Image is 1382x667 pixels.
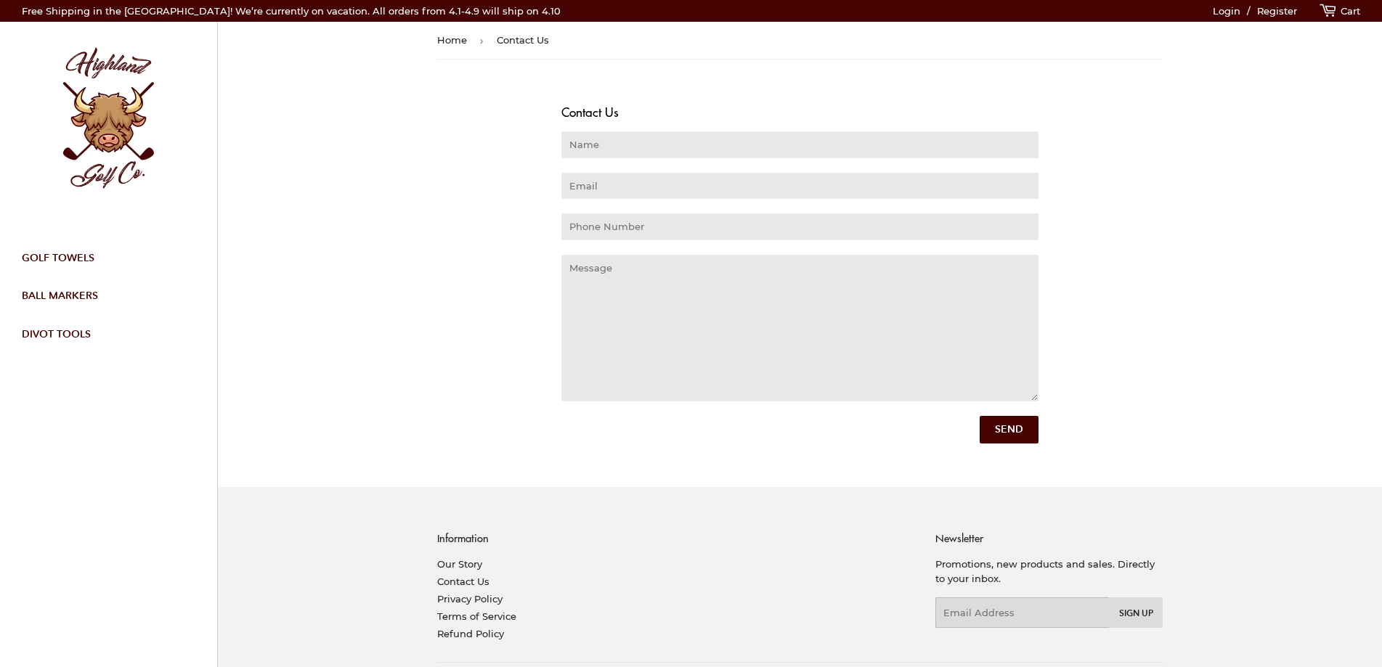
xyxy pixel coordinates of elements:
[561,213,1038,240] input: Phone Number
[437,558,482,570] a: Our Story
[480,22,489,59] span: ›
[497,22,554,59] span: Contact Us
[1319,5,1360,17] a: Cart
[1243,5,1254,17] span: /
[437,22,472,59] a: Home
[437,576,489,587] a: Contact Us
[1213,5,1240,17] a: Login
[1257,5,1297,17] a: Register
[935,557,1163,587] p: Promotions, new products and sales. Directly to your inbox.
[11,239,195,277] a: Golf Towels
[561,131,1038,157] input: Name
[22,33,195,206] img: Highland Golf Co
[437,531,914,546] h3: Information
[1110,597,1163,628] button: Sign Up
[980,416,1038,443] input: Send
[935,597,1110,628] input: Email Address
[437,610,516,622] a: Terms of Service
[11,277,195,314] a: Ball Markers
[561,173,1038,199] input: Email
[22,4,561,19] p: Free Shipping in the [GEOGRAPHIC_DATA]! We’re currently on vacation. All orders from 4.1-4.9 will...
[437,628,504,639] a: Refund Policy
[561,103,1038,120] h2: Contact Us
[11,315,195,353] a: Divot Tools
[935,531,1163,546] h3: Newsletter
[437,593,503,605] a: Privacy Policy
[437,22,1163,60] nav: breadcrumbs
